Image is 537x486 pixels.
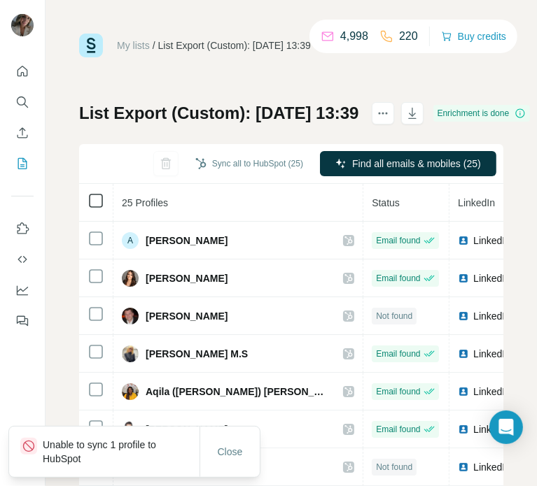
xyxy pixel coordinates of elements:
button: Close [208,439,253,464]
button: Search [11,90,34,115]
button: actions [372,102,394,124]
img: LinkedIn logo [458,348,469,359]
span: Email found [376,272,420,285]
button: Use Surfe on LinkedIn [11,216,34,241]
img: Avatar [122,421,139,438]
span: Not found [376,310,412,322]
button: My lists [11,151,34,176]
span: LinkedIn [473,385,510,399]
img: LinkedIn logo [458,310,469,322]
span: [PERSON_NAME] [146,422,228,436]
span: Not found [376,461,412,473]
span: LinkedIn [473,271,510,285]
a: My lists [117,40,150,51]
div: A [122,232,139,249]
img: LinkedIn logo [458,235,469,246]
span: LinkedIn [473,422,510,436]
li: / [153,38,155,52]
span: [PERSON_NAME] [146,271,228,285]
img: Avatar [122,383,139,400]
span: [PERSON_NAME] [146,309,228,323]
span: LinkedIn [473,347,510,361]
img: Surfe Logo [79,34,103,57]
span: Aqila ([PERSON_NAME]) [PERSON_NAME] [146,385,329,399]
button: Dashboard [11,278,34,303]
button: Feedback [11,308,34,334]
img: LinkedIn logo [458,273,469,284]
img: Avatar [122,345,139,362]
button: Sync all to HubSpot (25) [186,153,313,174]
span: 25 Profiles [122,197,168,208]
span: LinkedIn [458,197,495,208]
div: Enrichment is done [433,105,531,122]
span: Email found [376,423,420,436]
p: 4,998 [340,28,368,45]
span: Close [218,445,243,459]
span: [PERSON_NAME] M.S [146,347,248,361]
p: Unable to sync 1 profile to HubSpot [43,438,200,466]
span: LinkedIn [473,234,510,248]
h1: List Export (Custom): [DATE] 13:39 [79,102,359,124]
img: LinkedIn logo [458,462,469,473]
button: Quick start [11,59,34,84]
span: Email found [376,385,420,398]
button: Buy credits [441,27,506,46]
img: Avatar [122,308,139,324]
span: Find all emails & mobiles (25) [352,157,481,171]
button: Find all emails & mobiles (25) [320,151,496,176]
span: Status [372,197,400,208]
img: LinkedIn logo [458,424,469,435]
div: Open Intercom Messenger [489,410,523,444]
img: Avatar [11,14,34,36]
p: 220 [399,28,418,45]
div: List Export (Custom): [DATE] 13:39 [158,38,311,52]
img: LinkedIn logo [458,386,469,397]
button: Enrich CSV [11,120,34,145]
span: Email found [376,234,420,247]
span: [PERSON_NAME] [146,234,228,248]
img: Avatar [122,270,139,287]
span: Email found [376,348,420,360]
span: LinkedIn [473,309,510,323]
button: Use Surfe API [11,247,34,272]
span: LinkedIn [473,460,510,474]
